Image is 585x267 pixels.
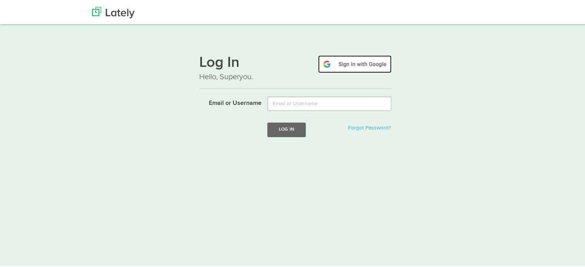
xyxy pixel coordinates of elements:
[199,70,392,81] p: Hello, Superyou.
[199,54,392,70] h1: Log In
[348,124,391,129] a: Forgot Password?
[193,95,262,107] label: Email or Username
[318,54,392,72] img: google-signin.png
[267,121,306,136] button: Log In
[92,6,135,17] img: Lately
[267,95,392,110] input: Email or Username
